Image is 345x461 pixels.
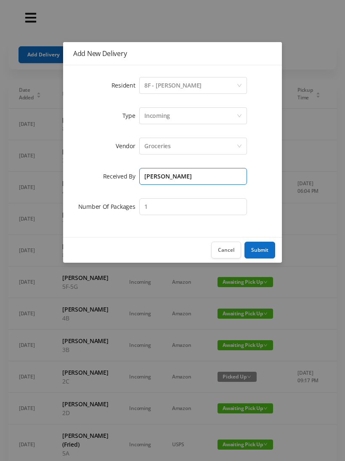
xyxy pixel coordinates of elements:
[116,142,139,150] label: Vendor
[111,81,140,89] label: Resident
[144,108,170,124] div: Incoming
[122,112,140,120] label: Type
[78,203,140,211] label: Number Of Packages
[73,75,272,217] form: Add New Delivery
[103,172,140,180] label: Received By
[144,77,202,93] div: 8F - Meghan Judge
[139,168,247,185] input: Enter Name
[237,113,242,119] i: icon: down
[244,242,275,258] button: Submit
[211,242,241,258] button: Cancel
[237,144,242,149] i: icon: down
[73,49,272,58] div: Add New Delivery
[237,83,242,89] i: icon: down
[144,138,170,154] div: Groceries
